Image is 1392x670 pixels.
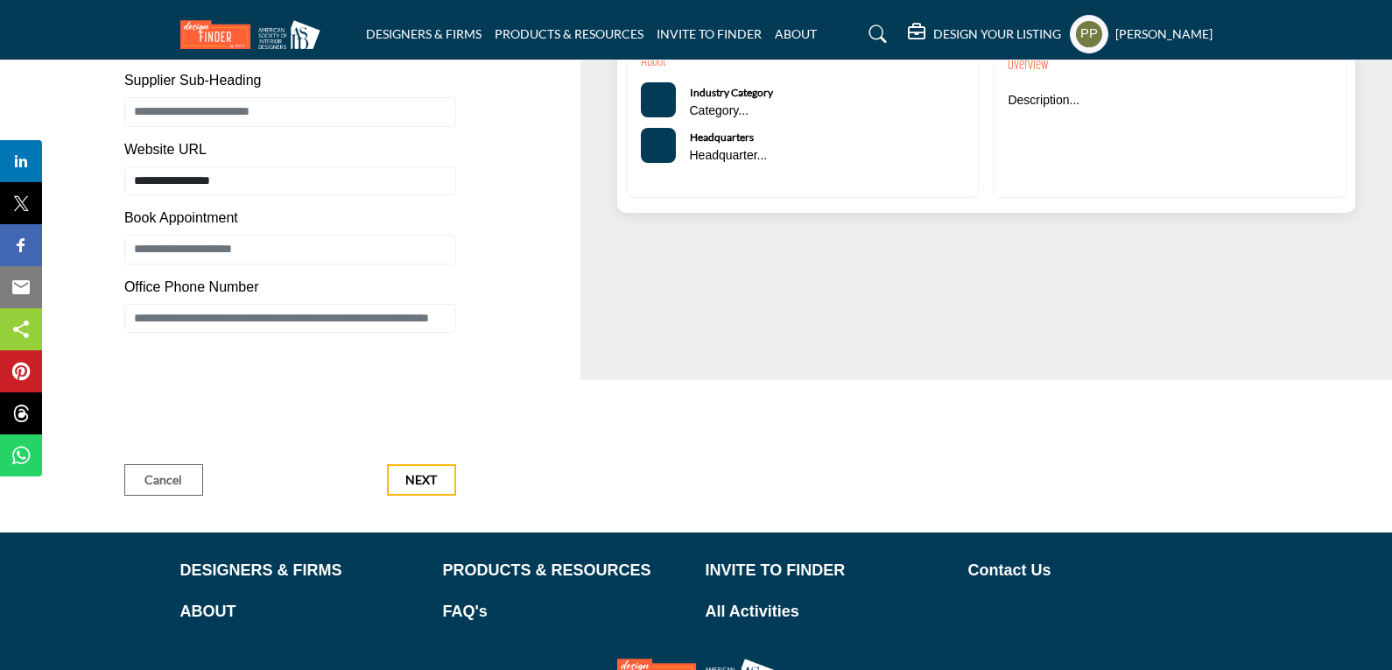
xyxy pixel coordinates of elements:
[1008,92,1079,109] p: Description...
[124,464,203,496] button: Cancel
[1070,15,1108,53] button: Show hide supplier dropdown
[690,102,773,120] p: Category...
[933,26,1061,42] h5: DESIGN YOUR LISTING
[180,20,329,49] img: site Logo
[852,20,898,48] a: Search
[443,600,687,624] a: FAQ's
[641,128,676,163] button: HeadQuarters
[180,559,425,582] a: DESIGNERS & FIRMS
[124,304,456,334] input: Enter Office Phone Number Include country code e.g. +1.987.654.3210
[495,26,643,41] a: PRODUCTS & RESOURCES
[775,26,817,41] a: ABOUT
[1115,25,1213,43] h5: [PERSON_NAME]
[124,208,238,229] label: Book Appointment
[387,464,456,496] button: Next
[641,51,666,74] h2: About
[706,559,950,582] a: INVITE TO FINDER
[124,235,456,264] input: Enter Book Appointment
[908,24,1061,45] div: DESIGN YOUR LISTING
[124,166,456,196] input: Enter Supplier Web Address
[443,559,687,582] a: PRODUCTS & RESOURCES
[657,26,762,41] a: INVITE TO FINDER
[690,130,754,144] b: Headquarters
[124,97,456,127] input: Enter Supplier Sub-Heading
[706,600,950,624] a: All Activities
[405,471,437,489] span: Next
[124,277,259,298] label: Office Phone Number
[180,600,425,624] a: ABOUT
[1008,54,1049,78] h2: Overview
[690,86,773,99] b: Industry Category
[641,82,676,117] button: Categories List
[366,26,482,41] a: DESIGNERS & FIRMS
[124,70,262,91] label: Supplier Sub-Heading
[968,559,1213,582] a: Contact Us
[690,147,768,165] p: Headquarter...
[124,139,207,160] label: Website URL
[144,471,182,489] span: Cancel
